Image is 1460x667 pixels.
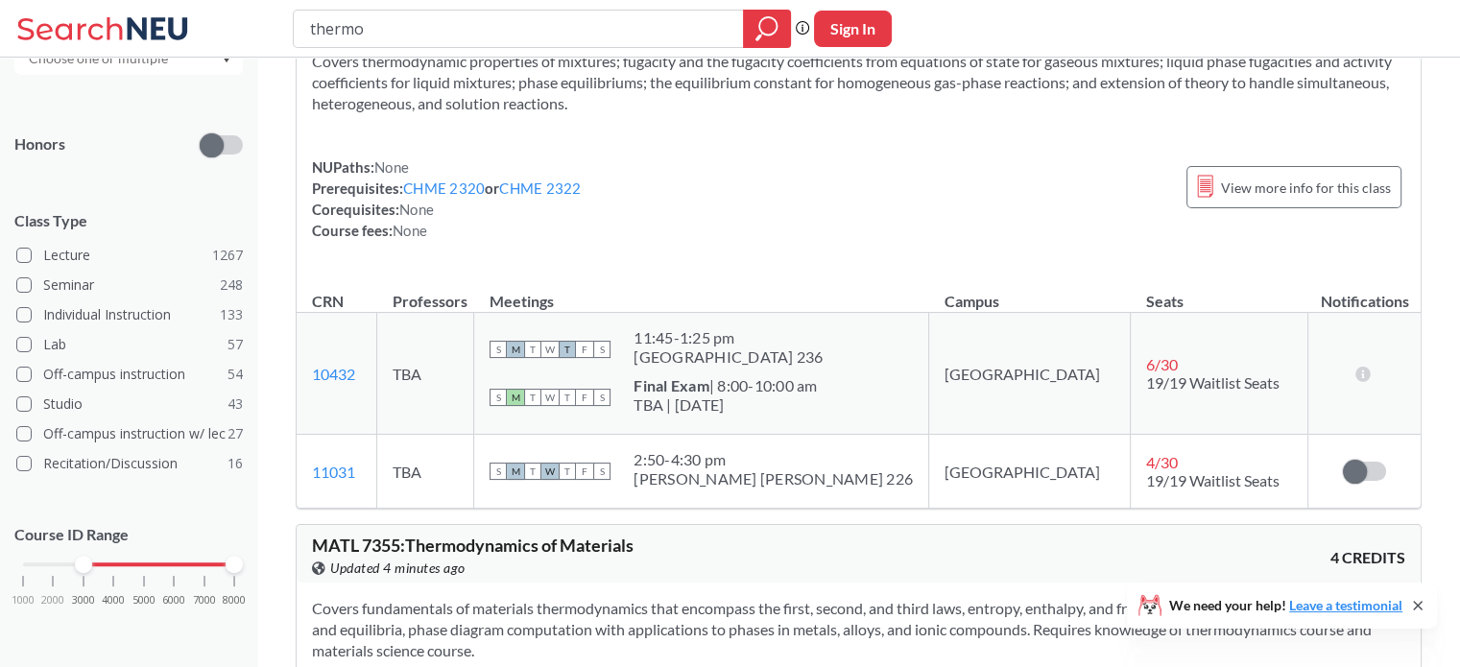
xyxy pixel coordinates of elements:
[1330,547,1405,568] span: 4 CREDITS
[634,395,817,415] div: TBA | [DATE]
[376,435,473,509] td: TBA
[524,463,541,480] span: T
[393,222,427,239] span: None
[1169,599,1402,612] span: We need your help!
[1146,453,1178,471] span: 4 / 30
[132,595,156,606] span: 5000
[312,156,582,241] div: NUPaths: Prerequisites: or Corequisites: Course fees:
[474,272,929,313] th: Meetings
[14,210,243,231] span: Class Type
[576,341,593,358] span: F
[16,392,243,417] label: Studio
[312,291,344,312] div: CRN
[593,389,610,406] span: S
[929,272,1131,313] th: Campus
[490,341,507,358] span: S
[634,376,709,394] b: Final Exam
[559,341,576,358] span: T
[16,421,243,446] label: Off-campus instruction w/ lec
[634,450,913,469] div: 2:50 - 4:30 pm
[814,11,892,47] button: Sign In
[312,51,1405,114] section: Covers thermodynamic properties of mixtures; fugacity and the fugacity coefficients from equation...
[227,334,243,355] span: 57
[634,328,823,347] div: 11:45 - 1:25 pm
[223,595,246,606] span: 8000
[507,463,524,480] span: M
[576,463,593,480] span: F
[541,341,559,358] span: W
[743,10,791,48] div: magnifying glass
[541,389,559,406] span: W
[222,56,231,63] svg: Dropdown arrow
[507,389,524,406] span: M
[16,243,243,268] label: Lecture
[193,595,216,606] span: 7000
[490,389,507,406] span: S
[1308,272,1421,313] th: Notifications
[220,304,243,325] span: 133
[102,595,125,606] span: 4000
[576,389,593,406] span: F
[593,463,610,480] span: S
[14,524,243,546] p: Course ID Range
[14,133,65,155] p: Honors
[499,179,581,197] a: CHME 2322
[634,469,913,488] div: [PERSON_NAME] [PERSON_NAME] 226
[559,463,576,480] span: T
[308,12,730,45] input: Class, professor, course number, "phrase"
[312,463,355,481] a: 11031
[524,389,541,406] span: T
[929,435,1131,509] td: [GEOGRAPHIC_DATA]
[1289,597,1402,613] a: Leave a testimonial
[41,595,64,606] span: 2000
[14,42,243,75] div: Dropdown arrow
[524,341,541,358] span: T
[1131,272,1308,313] th: Seats
[227,423,243,444] span: 27
[399,201,434,218] span: None
[559,389,576,406] span: T
[16,362,243,387] label: Off-campus instruction
[16,332,243,357] label: Lab
[227,453,243,474] span: 16
[755,15,778,42] svg: magnifying glass
[16,273,243,298] label: Seminar
[634,347,823,367] div: [GEOGRAPHIC_DATA] 236
[330,558,466,579] span: Updated 4 minutes ago
[593,341,610,358] span: S
[312,365,355,383] a: 10432
[312,535,634,556] span: MATL 7355 : Thermodynamics of Materials
[1146,355,1178,373] span: 6 / 30
[212,245,243,266] span: 1267
[490,463,507,480] span: S
[376,272,473,313] th: Professors
[1221,176,1391,200] span: View more info for this class
[227,364,243,385] span: 54
[162,595,185,606] span: 6000
[403,179,485,197] a: CHME 2320
[634,376,817,395] div: | 8:00-10:00 am
[541,463,559,480] span: W
[1146,471,1280,489] span: 19/19 Waitlist Seats
[19,47,180,70] input: Choose one or multiple
[16,302,243,327] label: Individual Instruction
[374,158,409,176] span: None
[376,313,473,435] td: TBA
[16,451,243,476] label: Recitation/Discussion
[12,595,35,606] span: 1000
[220,274,243,296] span: 248
[507,341,524,358] span: M
[72,595,95,606] span: 3000
[929,313,1131,435] td: [GEOGRAPHIC_DATA]
[1146,373,1280,392] span: 19/19 Waitlist Seats
[312,598,1405,661] section: Covers fundamentals of materials thermodynamics that encompass the first, second, and third laws,...
[227,393,243,415] span: 43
